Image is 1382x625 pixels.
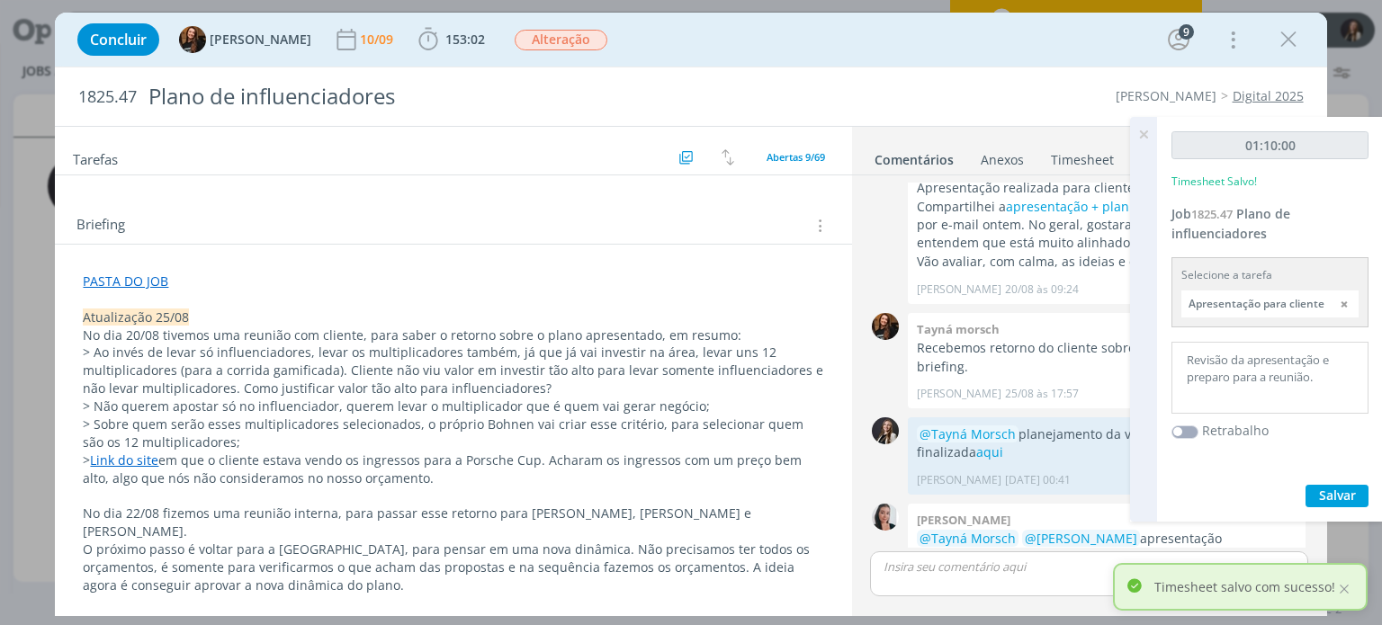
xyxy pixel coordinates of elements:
span: 1825.47 [78,87,137,107]
a: Timesheet [1050,143,1115,169]
img: arrow-down-up.svg [722,149,734,165]
p: O próximo passo é voltar para a [GEOGRAPHIC_DATA], para pensar em uma nova dinâmica. Não precisam... [83,540,823,594]
a: aqui [976,443,1003,460]
span: Plano de influenciadores [1171,205,1290,242]
p: [PERSON_NAME] [917,386,1001,402]
span: Briefing [76,214,125,237]
label: Retrabalho [1202,421,1269,440]
img: C [872,504,899,531]
b: Tayná morsch [917,321,1000,337]
a: apresentação + planilha de orçamento [1006,198,1239,215]
span: Tarefas [73,147,118,168]
p: > Não querem apostar só no influenciador, querem levar o multiplicador que é quem vai gerar negócio; [83,397,823,415]
p: > Ao invés de levar só influenciadores, levar os multiplicadores também, já que já vai investir n... [83,344,823,397]
div: dialog [55,13,1326,616]
span: [PERSON_NAME] [210,33,311,46]
span: @Tayná Morsch [920,425,1016,442]
p: Timesheet salvo com sucesso! [1154,577,1335,596]
img: T [872,313,899,340]
button: T[PERSON_NAME] [179,26,311,53]
span: 20/08 às 09:24 [1005,281,1079,298]
p: No dia 20/08 tivemos uma reunião com cliente, para saber o retorno sobre o plano apresentado, em ... [83,326,823,344]
div: Anexos [981,151,1024,169]
span: Abertas 9/69 [767,150,825,164]
button: Salvar [1306,485,1369,507]
a: Job1825.47Plano de influenciadores [1171,205,1290,242]
span: @[PERSON_NAME] [1025,530,1137,547]
a: PASTA DO JOB [83,272,168,290]
p: [PERSON_NAME] [917,472,1001,488]
div: 9 [1179,24,1194,40]
p: Recebemos retorno do cliente sobre o plano, considerações no briefing. [917,339,1297,376]
span: Atualização 25/08 [83,308,189,326]
p: No dia 22/08 fizemos uma reunião interna, para passar esse retorno para [PERSON_NAME], [PERSON_NA... [83,504,823,540]
span: 1825.47 [1191,206,1233,222]
span: 25/08 às 17:57 [1005,386,1079,402]
button: Alteração [514,29,608,51]
p: Apresentação realizada para cliente no dia 19/08. Compartilhei a com eles por e-mail ontem. No ge... [917,179,1297,271]
div: Plano de influenciadores [140,75,785,119]
a: Link do site [90,451,158,469]
span: Alteração [515,30,607,50]
p: planejamento da versão 2 e apresentação finalizada [917,425,1297,462]
button: 9 [1164,25,1193,54]
img: T [179,26,206,53]
img: L [872,417,899,444]
p: > Sobre quem serão esses multiplicadores selecionados, o próprio Bohnen vai criar esse critério, ... [83,415,823,451]
span: [DATE] 00:41 [1005,472,1071,488]
a: Digital 2025 [1233,87,1304,104]
span: @Tayná Morsch [920,530,1016,547]
p: [PERSON_NAME] [917,281,1001,298]
button: Concluir [77,23,159,56]
span: 153:02 [445,31,485,48]
p: > em que o cliente estava vendo os ingressos para a Porsche Cup. Acharam os ingressos com um preç... [83,451,823,487]
p: Timesheet Salvo! [1171,174,1257,190]
div: Selecione a tarefa [1181,267,1359,283]
span: Concluir [90,32,147,47]
div: 10/09 [360,33,397,46]
p: apresentação revisada . [917,530,1297,567]
b: [PERSON_NAME] [917,512,1010,528]
a: Comentários [874,143,955,169]
button: 153:02 [414,25,489,54]
span: Salvar [1319,487,1356,504]
a: [PERSON_NAME] [1116,87,1216,104]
